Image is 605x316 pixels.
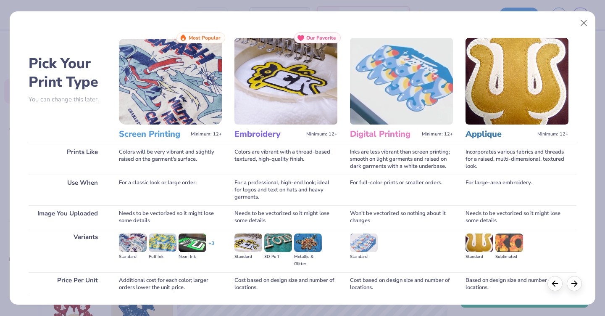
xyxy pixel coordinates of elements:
button: Close [576,15,592,31]
img: Standard [234,234,262,252]
img: Embroidery [234,38,337,125]
div: Metallic & Glitter [294,253,322,268]
div: Standard [119,253,147,260]
div: Colors are vibrant with a thread-based textured, high-quality finish. [234,144,337,175]
div: For a classic look or large order. [119,175,222,205]
img: Metallic & Glitter [294,234,322,252]
img: Screen Printing [119,38,222,125]
div: Variants [29,229,106,272]
p: You can change this later. [29,96,106,103]
div: Prints Like [29,144,106,175]
img: Sublimated [495,234,523,252]
div: Cost based on design size and number of locations. [234,272,337,296]
div: Neon Ink [179,253,206,260]
div: Needs to be vectorized so it might lose some details [119,205,222,229]
div: Inks are less vibrant than screen printing; smooth on light garments and raised on dark garments ... [350,144,453,175]
span: Minimum: 12+ [306,131,337,137]
span: Minimum: 12+ [191,131,222,137]
div: Cost based on design size and number of locations. [350,272,453,296]
img: 3D Puff [264,234,292,252]
div: Colors will be very vibrant and slightly raised on the garment's surface. [119,144,222,175]
div: Based on design size and number of locations. [466,272,568,296]
img: Standard [466,234,493,252]
div: For full-color prints or smaller orders. [350,175,453,205]
div: + 3 [208,240,214,254]
div: Standard [466,253,493,260]
h3: Digital Printing [350,129,418,140]
div: For large-area embroidery. [466,175,568,205]
img: Puff Ink [149,234,176,252]
div: Standard [234,253,262,260]
img: Neon Ink [179,234,206,252]
div: Sublimated [495,253,523,260]
h3: Screen Printing [119,129,187,140]
div: Won't be vectorized so nothing about it changes [350,205,453,229]
h2: Pick Your Print Type [29,54,106,91]
span: Minimum: 12+ [422,131,453,137]
h3: Applique [466,129,534,140]
img: Digital Printing [350,38,453,125]
div: 3D Puff [264,253,292,260]
img: Standard [350,234,378,252]
div: For a professional, high-end look; ideal for logos and text on hats and heavy garments. [234,175,337,205]
div: Incorporates various fabrics and threads for a raised, multi-dimensional, textured look. [466,144,568,175]
span: Minimum: 12+ [537,131,568,137]
div: Standard [350,253,378,260]
span: Most Popular [189,35,221,41]
div: Needs to be vectorized so it might lose some details [234,205,337,229]
img: Standard [119,234,147,252]
div: Image You Uploaded [29,205,106,229]
div: Use When [29,175,106,205]
h3: Embroidery [234,129,303,140]
span: Our Favorite [306,35,336,41]
div: Needs to be vectorized so it might lose some details [466,205,568,229]
div: Price Per Unit [29,272,106,296]
div: Puff Ink [149,253,176,260]
div: Additional cost for each color; larger orders lower the unit price. [119,272,222,296]
img: Applique [466,38,568,125]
